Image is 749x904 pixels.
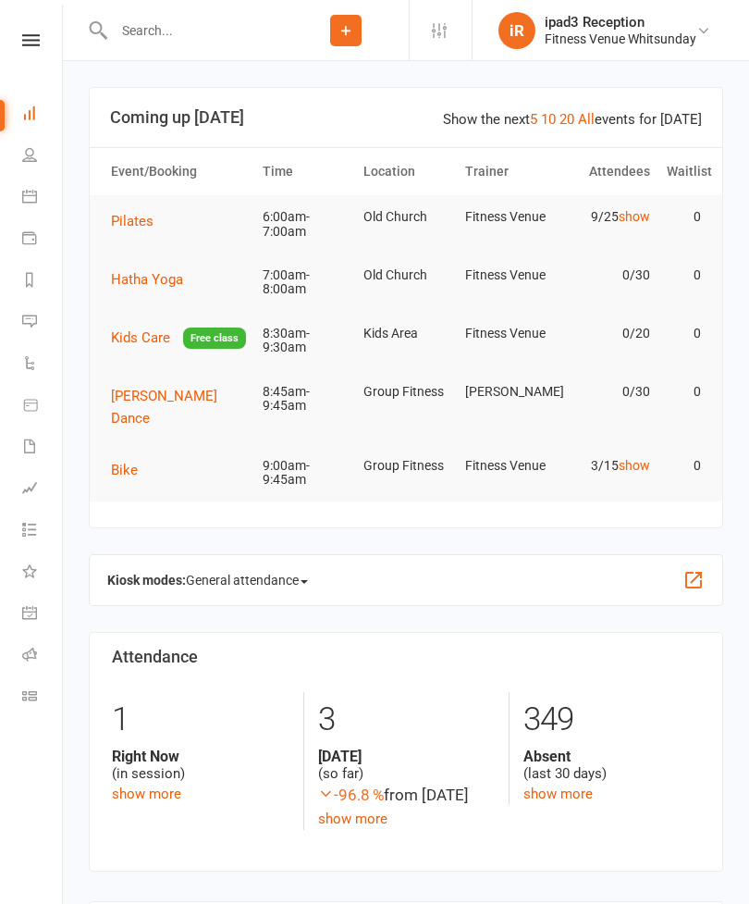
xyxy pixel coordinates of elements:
[111,213,153,229] span: Pilates
[111,329,170,346] span: Kids Care
[658,195,709,239] td: 0
[22,636,64,677] a: Roll call kiosk mode
[318,811,387,827] a: show more
[355,370,456,414] td: Group Fitness
[254,195,355,254] td: 6:00am-7:00am
[111,459,151,481] button: Bike
[559,111,574,128] a: 20
[186,565,308,595] span: General attendance
[523,692,700,748] div: 349
[318,786,384,804] span: -96.8 %
[619,209,650,224] a: show
[103,148,254,195] th: Event/Booking
[558,148,658,195] th: Attendees
[457,148,558,195] th: Trainer
[112,692,289,748] div: 1
[254,370,355,428] td: 8:45am-9:45am
[22,552,64,594] a: What's New
[558,370,658,414] td: 0/30
[523,786,593,802] a: show more
[578,111,595,128] a: All
[558,444,658,488] td: 3/15
[110,108,702,127] h3: Coming up [DATE]
[183,328,246,349] span: Free class
[355,254,456,297] td: Old Church
[541,111,556,128] a: 10
[111,327,246,350] button: Kids CareFree class
[318,748,495,783] div: (so far)
[22,469,64,511] a: Assessments
[558,254,658,297] td: 0/30
[22,677,64,719] a: Class kiosk mode
[254,254,355,312] td: 7:00am-8:00am
[112,748,289,783] div: (in session)
[443,108,702,130] div: Show the next events for [DATE]
[111,385,246,429] button: [PERSON_NAME] Dance
[658,254,709,297] td: 0
[658,370,709,414] td: 0
[530,111,537,128] a: 5
[22,594,64,636] a: General attendance kiosk mode
[22,136,64,178] a: People
[558,312,658,355] td: 0/20
[658,148,709,195] th: Waitlist
[254,444,355,502] td: 9:00am-9:45am
[107,573,186,588] strong: Kiosk modes:
[498,12,535,49] div: iR
[457,444,558,488] td: Fitness Venue
[318,748,495,765] strong: [DATE]
[111,462,138,478] span: Bike
[22,261,64,303] a: Reports
[112,748,289,765] strong: Right Now
[112,786,181,802] a: show more
[457,254,558,297] td: Fitness Venue
[457,195,558,239] td: Fitness Venue
[523,748,700,783] div: (last 30 days)
[112,648,700,666] h3: Attendance
[355,148,456,195] th: Location
[545,14,696,31] div: ipad3 Reception
[457,370,558,414] td: [PERSON_NAME]
[355,195,456,239] td: Old Church
[558,195,658,239] td: 9/25
[22,386,64,427] a: Product Sales
[22,178,64,219] a: Calendar
[254,148,355,195] th: Time
[108,18,283,43] input: Search...
[22,94,64,136] a: Dashboard
[111,210,166,232] button: Pilates
[355,312,456,355] td: Kids Area
[658,444,709,488] td: 0
[111,388,217,427] span: [PERSON_NAME] Dance
[318,692,495,748] div: 3
[457,312,558,355] td: Fitness Venue
[111,271,183,288] span: Hatha Yoga
[545,31,696,47] div: Fitness Venue Whitsunday
[318,783,495,808] div: from [DATE]
[658,312,709,355] td: 0
[254,312,355,370] td: 8:30am-9:30am
[619,458,650,473] a: show
[355,444,456,488] td: Group Fitness
[523,748,700,765] strong: Absent
[111,268,196,291] button: Hatha Yoga
[22,219,64,261] a: Payments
